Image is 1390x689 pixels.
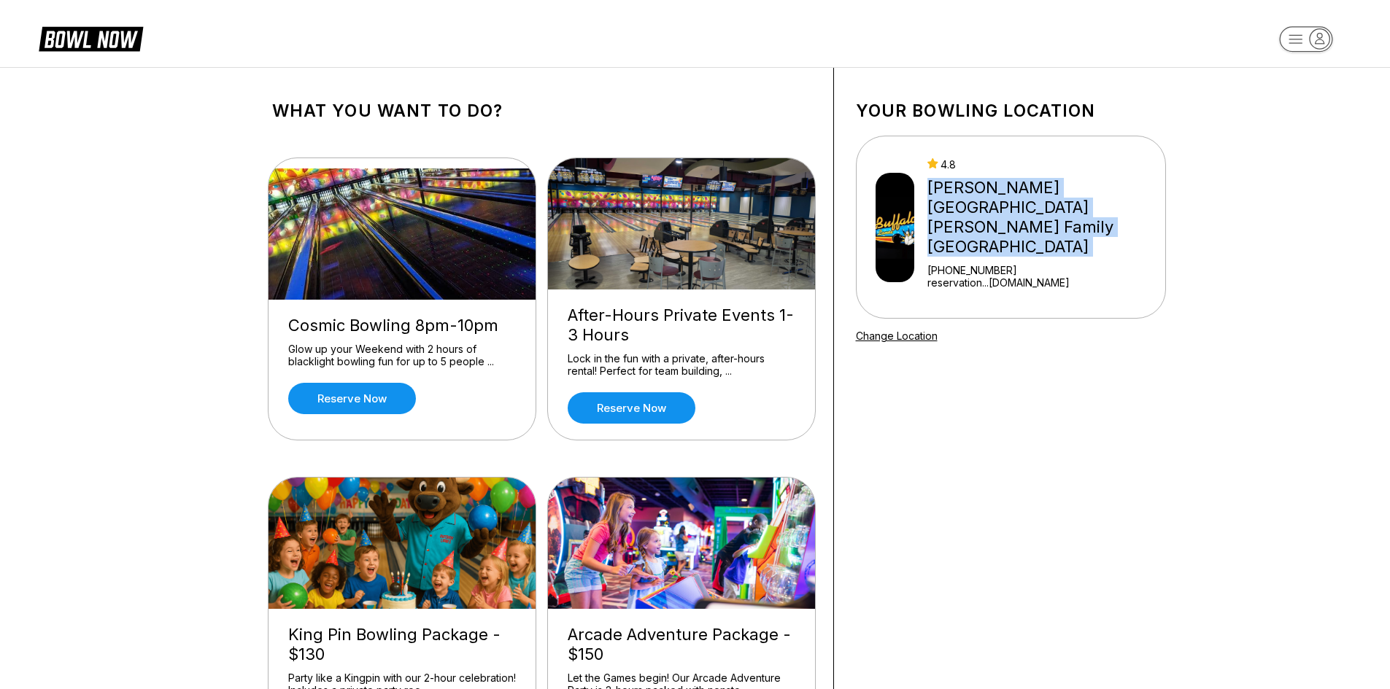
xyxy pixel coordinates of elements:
a: reservation...[DOMAIN_NAME] [927,276,1159,289]
img: After-Hours Private Events 1-3 Hours [548,158,816,289]
div: Cosmic Bowling 8pm-10pm [288,316,516,335]
div: [PERSON_NAME][GEOGRAPHIC_DATA] [PERSON_NAME] Family [GEOGRAPHIC_DATA] [927,178,1159,257]
div: King Pin Bowling Package - $130 [288,625,516,664]
a: Change Location [856,330,938,342]
img: Arcade Adventure Package - $150 [548,478,816,609]
div: [PHONE_NUMBER] [927,264,1159,276]
div: Arcade Adventure Package - $150 [568,625,795,664]
div: After-Hours Private Events 1-3 Hours [568,305,795,345]
div: Glow up your Weekend with 2 hours of blacklight bowling fun for up to 5 people ... [288,343,516,368]
div: Lock in the fun with a private, after-hours rental! Perfect for team building, ... [568,352,795,378]
a: Reserve now [288,383,416,414]
img: Buffaloe Lanes Mebane Family Bowling Center [876,173,915,282]
h1: What you want to do? [272,101,811,121]
img: Cosmic Bowling 8pm-10pm [269,168,537,300]
div: 4.8 [927,158,1159,171]
h1: Your bowling location [856,101,1166,121]
a: Reserve now [568,392,695,424]
img: King Pin Bowling Package - $130 [269,478,537,609]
